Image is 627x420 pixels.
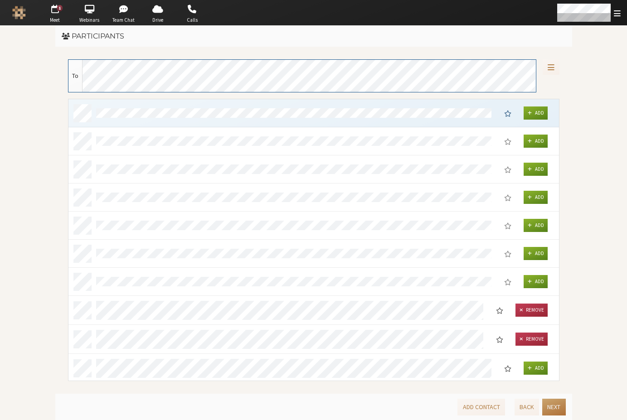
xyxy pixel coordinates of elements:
[463,403,500,411] span: Add Contact
[523,163,548,176] button: Add
[525,336,544,342] span: Remove
[57,5,63,11] div: 1
[523,247,548,260] button: Add
[68,60,83,92] div: To
[535,222,544,228] span: Add
[515,399,539,415] button: Back
[535,194,544,200] span: Add
[535,110,544,116] span: Add
[523,191,548,204] button: Add
[535,365,544,371] span: Add
[523,275,548,288] button: Add
[457,399,505,415] button: Add Contact
[73,16,105,24] span: Webinars
[498,162,517,176] button: This contact cannot be made moderator because they have no account.
[523,135,548,148] button: Add
[142,16,174,24] span: Drive
[543,59,559,75] button: Open menu
[604,396,620,414] iframe: Chat
[498,361,517,375] button: Moderator
[515,333,548,346] button: Remove
[62,32,566,40] h3: Participants
[498,134,517,148] button: This contact cannot be made moderator because they have no account.
[535,166,544,172] span: Add
[176,16,208,24] span: Calls
[535,138,544,144] span: Add
[535,278,544,285] span: Add
[515,304,548,317] button: Remove
[523,219,548,232] button: Add
[523,362,548,375] button: Add
[108,16,140,24] span: Team Chat
[542,399,565,415] button: Next
[490,332,509,346] button: Moderator
[498,246,517,261] button: This contact cannot be made moderator because they have no account.
[498,106,517,120] button: This contact cannot be made moderator because they have no account.
[498,190,517,204] button: This contact cannot be made moderator because they have no account.
[39,16,71,24] span: Meet
[535,250,544,256] span: Add
[490,303,509,317] button: Moderator
[68,99,560,381] div: grid
[498,274,517,289] button: This contact cannot be made moderator because they have no account.
[12,6,26,19] img: Iotum
[498,218,517,232] button: This contact cannot be made moderator because they have no account.
[525,307,544,313] span: Remove
[523,106,548,120] button: Add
